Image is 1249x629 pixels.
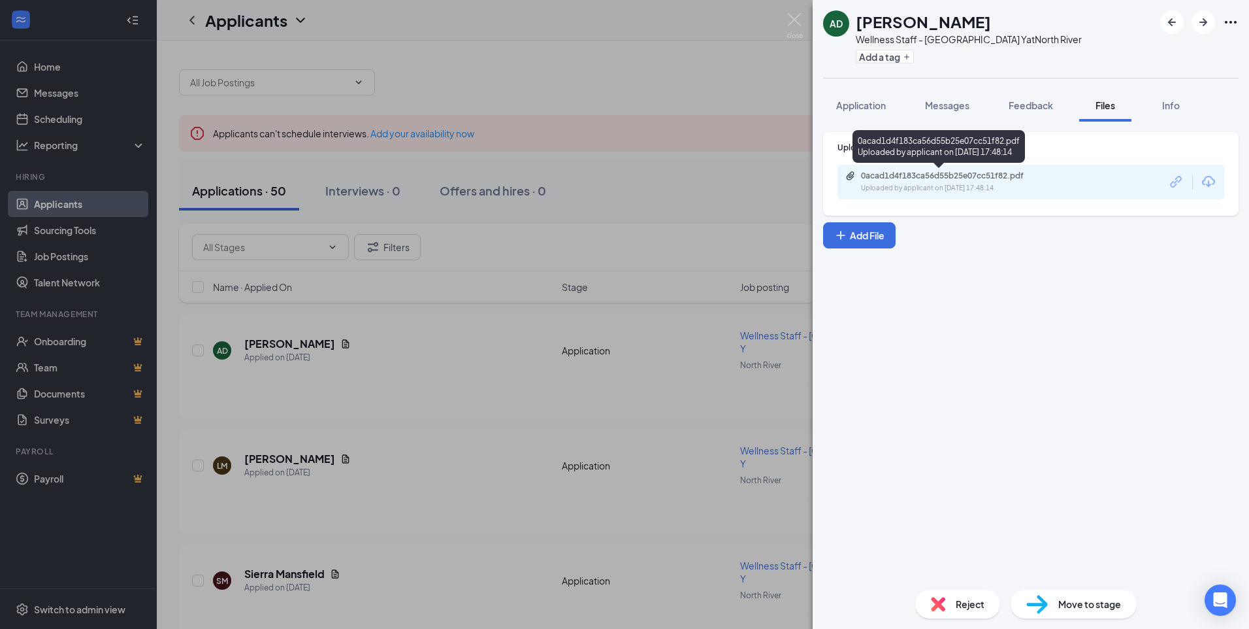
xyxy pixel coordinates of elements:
[1223,14,1239,30] svg: Ellipses
[956,597,984,611] span: Reject
[845,171,856,181] svg: Paperclip
[830,17,843,30] div: AD
[1195,14,1211,30] svg: ArrowRight
[856,50,914,63] button: PlusAdd a tag
[834,229,847,242] svg: Plus
[861,171,1044,181] div: 0acad1d4f183ca56d55b25e07cc51f82.pdf
[1201,174,1216,190] svg: Download
[1095,99,1115,111] span: Files
[852,130,1025,163] div: 0acad1d4f183ca56d55b25e07cc51f82.pdf Uploaded by applicant on [DATE] 17:48:14
[861,183,1057,194] div: Uploaded by applicant on [DATE] 17:48:14
[856,10,991,33] h1: [PERSON_NAME]
[1058,597,1121,611] span: Move to stage
[836,99,886,111] span: Application
[1160,10,1184,34] button: ArrowLeftNew
[823,222,896,248] button: Add FilePlus
[845,171,1057,194] a: Paperclip0acad1d4f183ca56d55b25e07cc51f82.pdfUploaded by applicant on [DATE] 17:48:14
[856,33,1082,46] div: Wellness Staff - [GEOGRAPHIC_DATA] Y at North River
[1162,99,1180,111] span: Info
[1164,14,1180,30] svg: ArrowLeftNew
[903,53,911,61] svg: Plus
[837,142,1224,153] div: Upload Resume
[925,99,969,111] span: Messages
[1009,99,1053,111] span: Feedback
[1168,173,1185,190] svg: Link
[1205,585,1236,616] div: Open Intercom Messenger
[1192,10,1215,34] button: ArrowRight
